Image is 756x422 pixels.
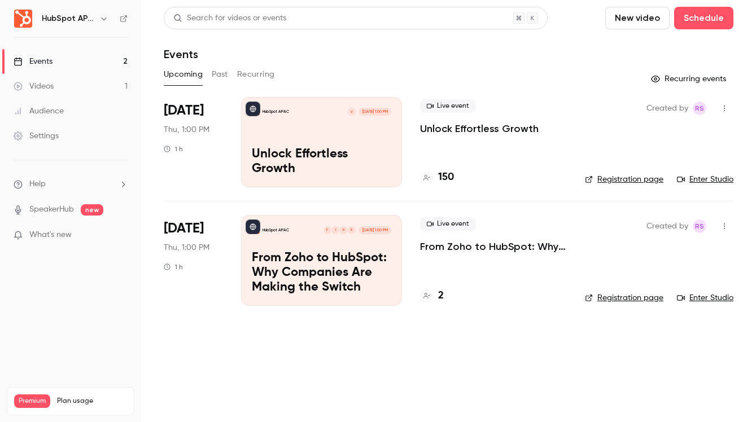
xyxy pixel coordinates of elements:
[164,47,198,61] h1: Events
[359,226,391,234] span: [DATE] 1:00 PM
[585,174,663,185] a: Registration page
[14,394,50,408] span: Premium
[14,105,64,117] div: Audience
[164,144,183,153] div: 1 h
[420,240,567,253] a: From Zoho to HubSpot: Why Companies Are Making the Switch
[42,13,95,24] h6: HubSpot APAC
[14,56,53,67] div: Events
[164,262,183,271] div: 1 h
[14,178,128,190] li: help-dropdown-opener
[646,219,688,233] span: Created by
[252,147,391,177] p: Unlock Effortless Growth
[420,170,454,185] a: 150
[212,65,228,83] button: Past
[252,251,391,294] p: From Zoho to HubSpot: Why Companies Are Making the Switch
[241,215,402,305] a: From Zoho to HubSpot: Why Companies Are Making the SwitchHubSpot APACRNIF[DATE] 1:00 PMFrom Zoho ...
[164,219,204,238] span: [DATE]
[674,7,733,29] button: Schedule
[605,7,670,29] button: New video
[646,70,733,88] button: Recurring events
[339,226,348,235] div: N
[693,102,706,115] span: Rebecca Sjoberg
[420,122,539,135] a: Unlock Effortless Growth
[81,204,103,216] span: new
[420,217,476,231] span: Live event
[164,102,204,120] span: [DATE]
[585,292,663,304] a: Registration page
[29,178,46,190] span: Help
[646,102,688,115] span: Created by
[164,242,209,253] span: Thu, 1:00 PM
[14,81,54,92] div: Videos
[420,288,444,304] a: 2
[693,219,706,233] span: Rebecca Sjoberg
[420,99,476,113] span: Live event
[347,107,356,116] div: V
[438,170,454,185] h4: 150
[173,12,286,24] div: Search for videos or events
[241,97,402,187] a: Unlock Effortless GrowthHubSpot APACV[DATE] 1:00 PMUnlock Effortless Growth
[57,397,127,406] span: Plan usage
[695,219,704,233] span: RS
[695,102,704,115] span: RS
[359,108,391,116] span: [DATE] 1:00 PM
[29,204,74,216] a: SpeakerHub
[14,130,59,142] div: Settings
[164,215,223,305] div: Oct 9 Thu, 1:00 PM (Australia/Sydney)
[677,292,733,304] a: Enter Studio
[263,227,289,233] p: HubSpot APAC
[164,124,209,135] span: Thu, 1:00 PM
[263,109,289,115] p: HubSpot APAC
[438,288,444,304] h4: 2
[164,65,203,83] button: Upcoming
[14,10,32,28] img: HubSpot APAC
[677,174,733,185] a: Enter Studio
[237,65,275,83] button: Recurring
[331,226,340,235] div: I
[347,226,356,235] div: R
[323,226,332,235] div: F
[164,97,223,187] div: Sep 11 Thu, 1:00 PM (Australia/Sydney)
[29,229,72,241] span: What's new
